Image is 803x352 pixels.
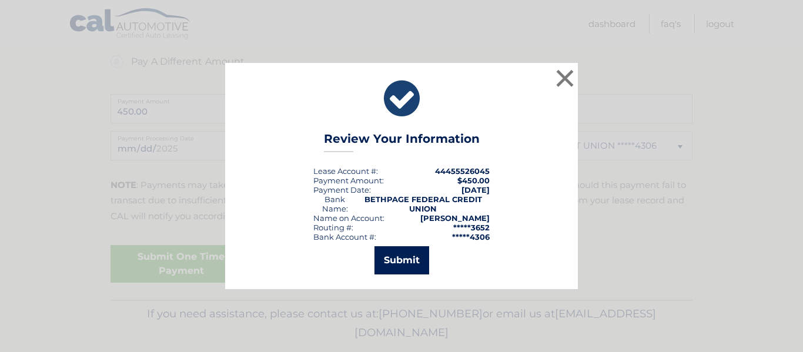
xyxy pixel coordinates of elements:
[461,185,490,195] span: [DATE]
[313,166,378,176] div: Lease Account #:
[313,185,369,195] span: Payment Date
[553,66,577,90] button: ×
[374,246,429,274] button: Submit
[313,195,357,213] div: Bank Name:
[313,223,353,232] div: Routing #:
[313,213,384,223] div: Name on Account:
[364,195,482,213] strong: BETHPAGE FEDERAL CREDIT UNION
[420,213,490,223] strong: [PERSON_NAME]
[313,176,384,185] div: Payment Amount:
[313,232,376,242] div: Bank Account #:
[457,176,490,185] span: $450.00
[313,185,371,195] div: :
[435,166,490,176] strong: 44455526045
[324,132,480,152] h3: Review Your Information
